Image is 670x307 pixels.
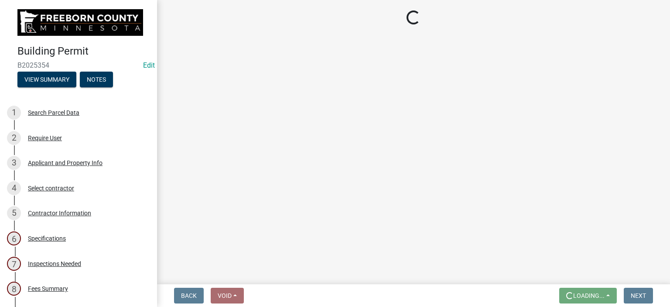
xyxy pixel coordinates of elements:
span: Void [218,292,232,299]
div: Specifications [28,235,66,241]
div: 1 [7,106,21,120]
button: Void [211,288,244,304]
button: View Summary [17,72,76,87]
a: Edit [143,61,155,69]
h4: Building Permit [17,45,150,58]
span: Loading... [573,292,605,299]
div: 2 [7,131,21,145]
div: Contractor Information [28,210,91,216]
button: Back [174,288,204,304]
div: Fees Summary [28,286,68,292]
button: Loading... [559,288,617,304]
div: Inspections Needed [28,261,81,267]
span: B2025354 [17,61,140,69]
div: 3 [7,156,21,170]
img: Freeborn County, Minnesota [17,9,143,36]
wm-modal-confirm: Notes [80,76,113,83]
span: Next [631,292,646,299]
div: 4 [7,181,21,195]
div: Require User [28,135,62,141]
div: Applicant and Property Info [28,160,103,166]
div: 6 [7,231,21,245]
div: 8 [7,282,21,296]
div: Search Parcel Data [28,110,79,116]
div: 7 [7,257,21,271]
span: Back [181,292,197,299]
button: Next [624,288,653,304]
div: 5 [7,206,21,220]
wm-modal-confirm: Edit Application Number [143,61,155,69]
button: Notes [80,72,113,87]
div: Select contractor [28,185,74,191]
wm-modal-confirm: Summary [17,76,76,83]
